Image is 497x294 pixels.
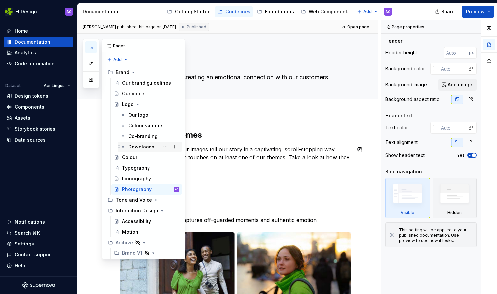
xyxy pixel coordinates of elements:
[254,6,297,17] a: Foundations
[15,126,55,132] div: Storybook stories
[111,99,182,110] a: Logo
[309,8,350,15] div: Web Components
[4,228,73,238] button: Search ⌘K
[116,239,133,246] div: Archive
[4,135,73,145] a: Data sources
[15,241,34,247] div: Settings
[385,96,440,103] div: Background aspect ratio
[128,112,148,118] div: Our logo
[15,60,55,67] div: Code automation
[339,22,372,32] a: Open page
[120,216,351,224] p: A studio-style shot that captures off-guarded moments and authentic emotion
[122,90,144,97] div: Our voice
[111,78,182,88] a: Our brand guidelines
[385,65,425,72] div: Background color
[5,83,21,88] div: Dataset
[265,8,294,15] div: Foundations
[118,110,182,120] a: Our logo
[15,219,45,225] div: Notifications
[120,189,351,199] h3: People
[83,24,116,30] span: [PERSON_NAME]
[175,8,211,15] div: Getting Started
[122,165,150,171] div: Typography
[1,4,76,19] button: EI DesignAO
[385,38,402,44] div: Header
[401,210,414,215] div: Visible
[432,6,459,18] button: Share
[15,8,37,15] div: EI Design
[102,39,185,52] div: Pages
[447,210,462,215] div: Hidden
[128,133,158,140] div: Co-branding
[441,8,455,15] span: Share
[111,152,182,163] a: Colour
[462,6,494,18] button: Preview
[66,9,72,14] div: AO
[118,131,182,142] a: Co-branding
[41,81,73,90] button: Aer Lingus
[128,144,154,150] div: Downloads
[4,217,73,227] button: Notifications
[363,9,372,14] span: Add
[105,55,130,64] button: Add
[122,186,152,193] div: Photography
[175,186,178,193] div: AO
[4,91,73,101] a: Design tokens
[385,49,417,56] div: Header height
[113,57,122,62] span: Add
[128,122,164,129] div: Colour variants
[15,104,44,110] div: Components
[448,81,472,88] span: Add image
[15,93,48,99] div: Design tokens
[5,8,13,16] img: 56b5df98-d96d-4d7e-807c-0afdf3bdaefa.png
[83,8,157,15] div: Documentation
[4,37,73,47] a: Documentation
[4,124,73,134] a: Storybook stories
[122,154,137,161] div: Colour
[111,227,182,237] a: Motion
[105,67,182,78] div: Brand
[119,55,350,71] textarea: Photography
[122,101,134,108] div: Logo
[444,47,469,59] input: Auto
[385,81,427,88] div: Background image
[44,83,65,88] span: Aer Lingus
[385,178,430,218] div: Visible
[354,6,407,17] a: App Components
[22,282,55,289] svg: Supernova Logo
[298,6,352,17] a: Web Components
[4,113,73,123] a: Assets
[15,251,52,258] div: Contact support
[15,39,50,45] div: Documentation
[111,184,182,195] a: PhotographyAO
[122,175,151,182] div: Iconography
[117,24,176,30] div: published this page on [DATE]
[4,26,73,36] a: Home
[15,230,40,236] div: Search ⌘K
[225,8,250,15] div: Guidelines
[433,178,477,218] div: Hidden
[164,6,213,17] a: Getting Started
[4,239,73,249] a: Settings
[119,72,350,83] textarea: Photography is key to creating an emotional connection with our customers.
[122,250,142,256] div: Brand V1
[438,63,465,75] input: Auto
[385,152,425,159] div: Show header text
[15,137,46,143] div: Data sources
[15,262,25,269] div: Help
[118,258,182,269] a: Our brand guidelines
[111,88,182,99] a: Our voice
[469,50,474,55] p: px
[15,49,36,56] div: Analytics
[120,130,351,140] h2: Photography themes
[164,5,354,18] div: Page tree
[4,58,73,69] a: Code automation
[120,146,351,169] p: With three key themes, our images tell our story in a captivating, scroll-stopping way. Every sin...
[355,7,380,16] button: Add
[15,115,30,121] div: Assets
[4,48,73,58] a: Analytics
[4,102,73,112] a: Components
[122,229,138,235] div: Motion
[438,122,465,134] input: Auto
